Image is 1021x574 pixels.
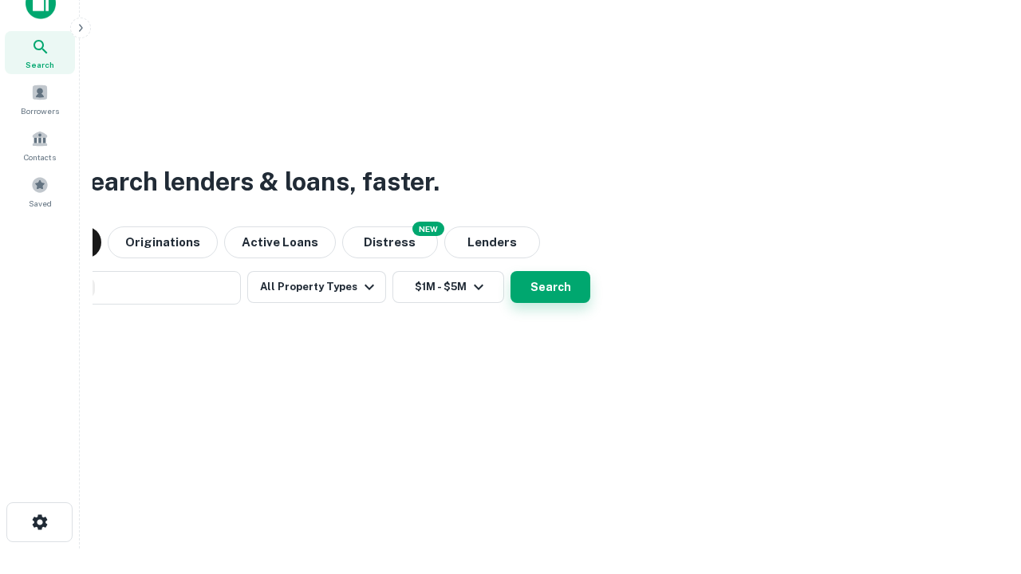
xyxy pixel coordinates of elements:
span: Borrowers [21,104,59,117]
button: All Property Types [247,271,386,303]
span: Contacts [24,151,56,163]
iframe: Chat Widget [941,446,1021,523]
a: Search [5,31,75,74]
a: Saved [5,170,75,213]
button: Active Loans [224,226,336,258]
button: Search [510,271,590,303]
span: Saved [29,197,52,210]
button: Lenders [444,226,540,258]
button: $1M - $5M [392,271,504,303]
span: Search [26,58,54,71]
h3: Search lenders & loans, faster. [73,163,440,201]
button: Originations [108,226,218,258]
a: Borrowers [5,77,75,120]
button: Search distressed loans with lien and other non-mortgage details. [342,226,438,258]
a: Contacts [5,124,75,167]
div: NEW [412,222,444,236]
